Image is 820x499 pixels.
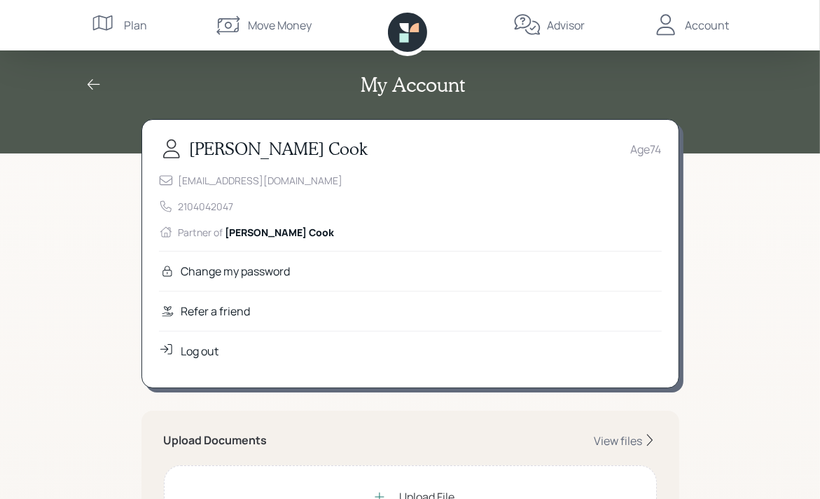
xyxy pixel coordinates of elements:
[190,139,368,159] h3: [PERSON_NAME] Cook
[225,226,335,239] span: [PERSON_NAME] Cook
[686,17,730,34] div: Account
[631,141,662,158] div: Age 74
[361,73,465,97] h2: My Account
[181,263,291,280] div: Change my password
[248,17,312,34] div: Move Money
[164,434,267,447] h5: Upload Documents
[547,17,585,34] div: Advisor
[179,225,335,240] div: Partner of
[181,343,219,360] div: Log out
[125,17,148,34] div: Plan
[179,173,343,188] div: [EMAIL_ADDRESS][DOMAIN_NAME]
[595,433,643,449] div: View files
[181,303,251,320] div: Refer a friend
[179,199,234,214] div: 2104042047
